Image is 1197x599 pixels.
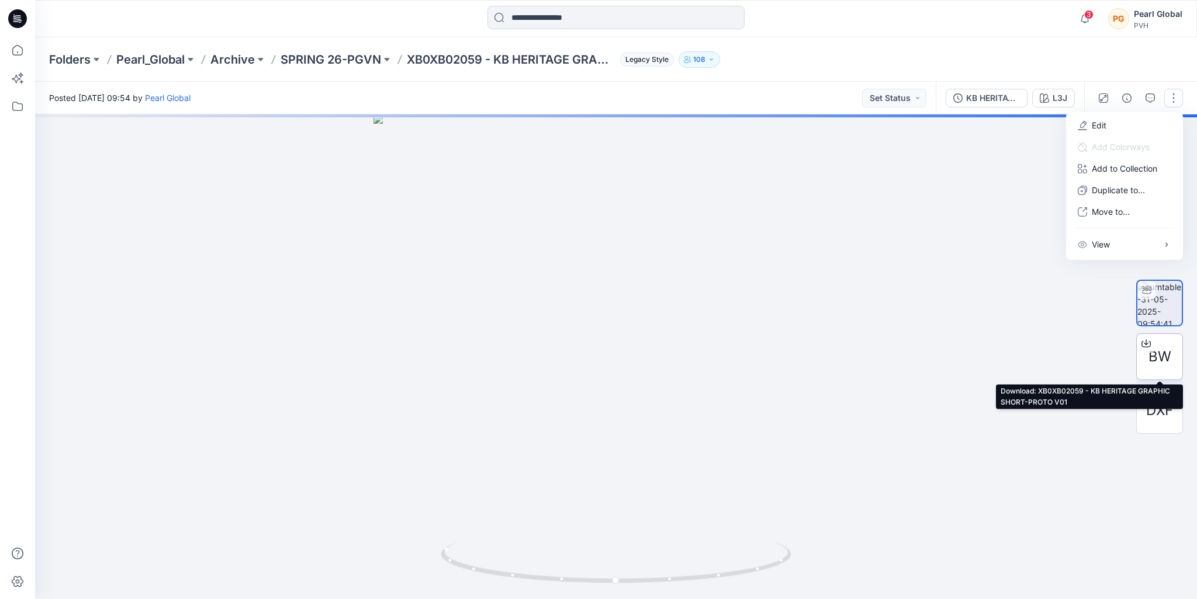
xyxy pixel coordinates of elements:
[620,53,674,67] span: Legacy Style
[49,92,191,104] span: Posted [DATE] 09:54 by
[1084,10,1094,19] span: 3
[1092,119,1106,131] a: Edit
[693,53,705,66] p: 108
[1148,346,1171,367] span: BW
[966,92,1020,105] div: KB HERITAGE GRAPHIC SHORT
[1137,281,1182,325] img: turntable-31-05-2025-09:54:41
[1092,162,1157,175] p: Add to Collection
[1134,7,1182,21] div: Pearl Global
[116,51,185,68] a: Pearl_Global
[946,89,1028,107] button: KB HERITAGE GRAPHIC SHORT
[1092,184,1145,196] p: Duplicate to...
[407,51,615,68] p: XB0XB02059 - KB HERITAGE GRAPHIC SHORT-PROTO V01
[679,51,720,68] button: 108
[145,93,191,103] a: Pearl Global
[210,51,255,68] a: Archive
[1134,21,1182,30] div: PVH
[615,51,674,68] button: Legacy Style
[1118,89,1136,107] button: Details
[1092,238,1110,250] p: View
[281,51,381,68] a: SPRING 26-PGVN
[1146,400,1173,421] span: DXF
[1032,89,1075,107] button: L3J
[49,51,91,68] a: Folders
[1108,8,1129,29] div: PG
[1053,92,1067,105] div: L3J
[1092,206,1130,218] p: Move to...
